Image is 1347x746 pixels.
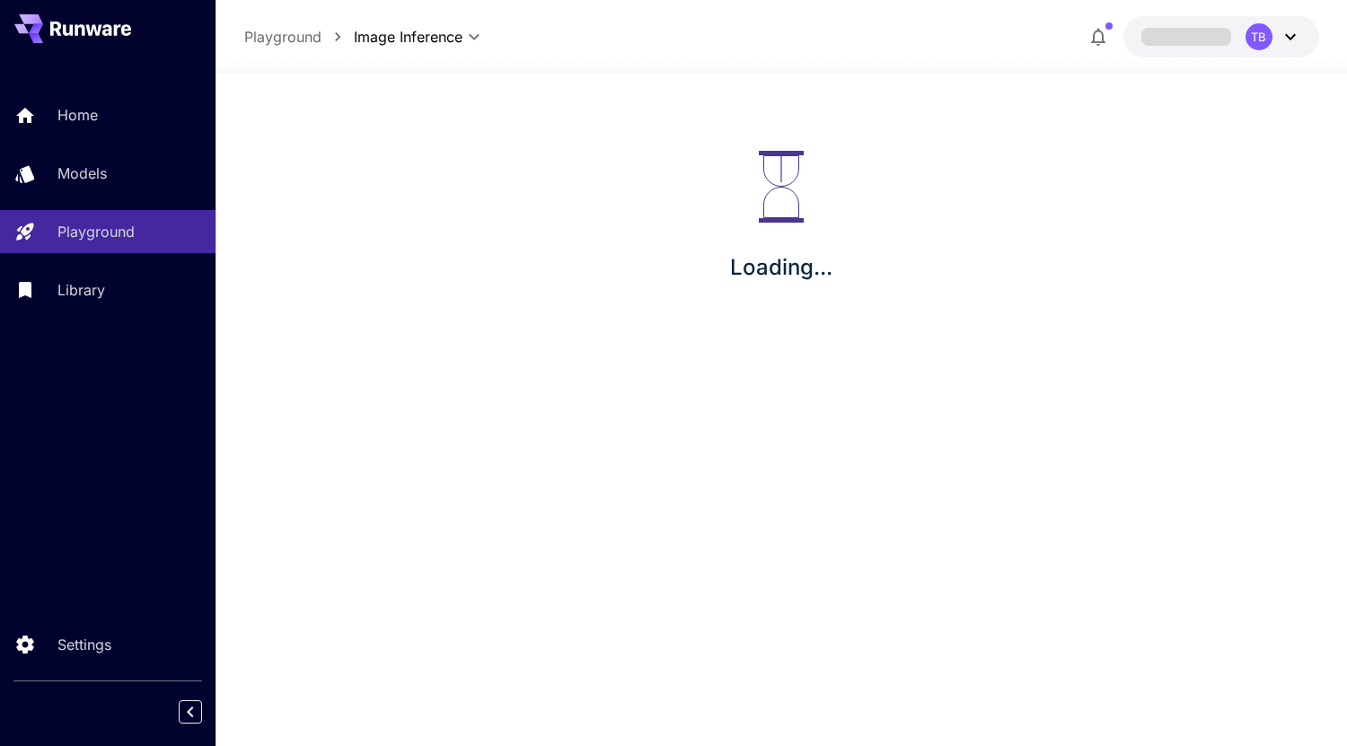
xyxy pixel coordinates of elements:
[244,26,321,48] a: Playground
[57,162,107,184] p: Models
[354,26,462,48] span: Image Inference
[57,634,111,655] p: Settings
[1123,16,1319,57] button: TB
[57,221,135,242] p: Playground
[730,251,832,284] p: Loading...
[244,26,354,48] nav: breadcrumb
[179,700,202,724] button: Collapse sidebar
[1246,23,1272,50] div: TB
[57,104,98,126] p: Home
[57,279,105,301] p: Library
[192,696,216,728] div: Collapse sidebar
